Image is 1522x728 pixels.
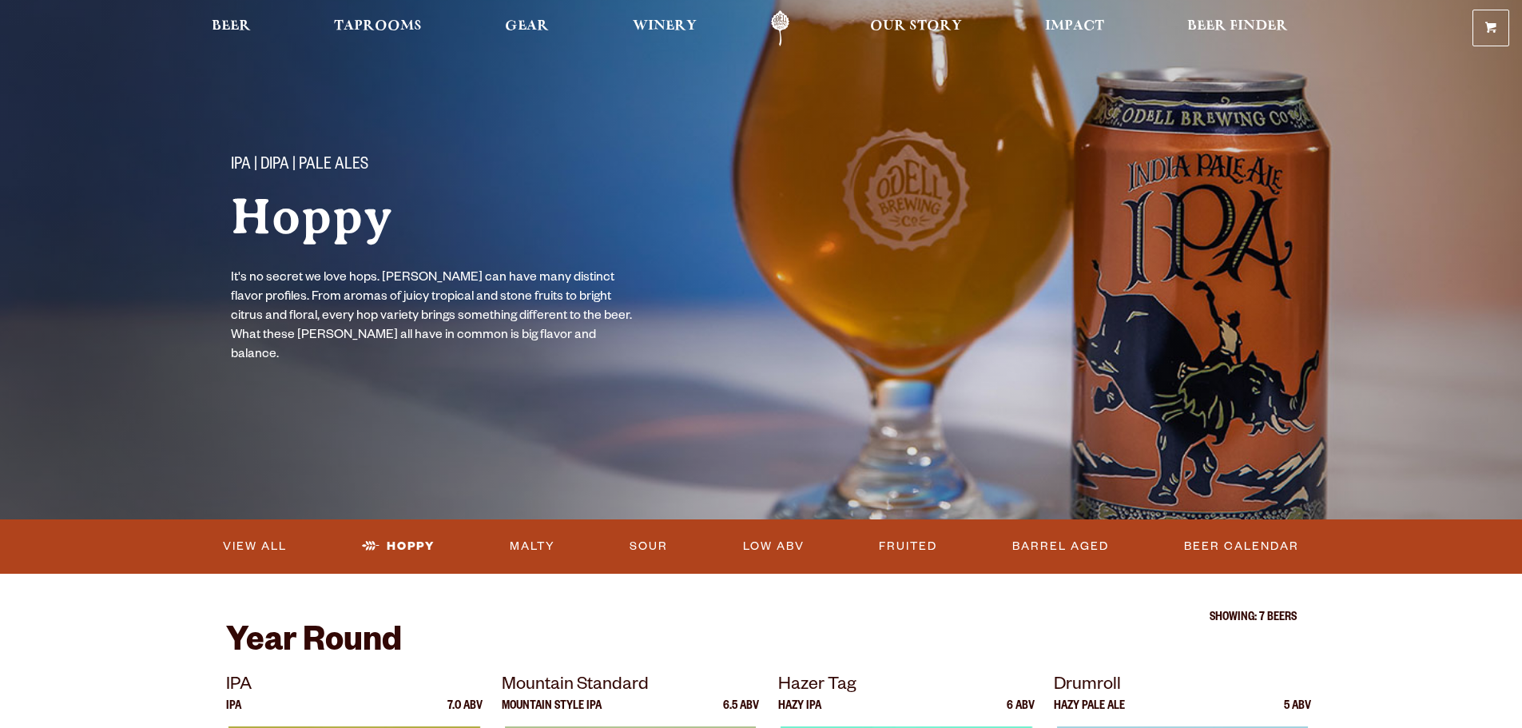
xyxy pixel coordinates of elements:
[860,10,972,46] a: Our Story
[231,156,368,177] span: IPA | DIPA | Pale Ales
[750,10,810,46] a: Odell Home
[324,10,432,46] a: Taprooms
[447,701,483,726] p: 7.0 ABV
[622,10,707,46] a: Winery
[872,528,944,565] a: Fruited
[1054,672,1311,701] p: Drumroll
[356,528,441,565] a: Hoppy
[778,672,1035,701] p: Hazer Tag
[1035,10,1115,46] a: Impact
[502,672,759,701] p: Mountain Standard
[633,20,697,33] span: Winery
[502,701,602,726] p: Mountain Style IPA
[226,672,483,701] p: IPA
[1177,10,1298,46] a: Beer Finder
[495,10,559,46] a: Gear
[1006,528,1115,565] a: Barrel Aged
[737,528,811,565] a: Low ABV
[231,269,640,365] p: It's no secret we love hops. [PERSON_NAME] can have many distinct flavor profiles. From aromas of...
[226,701,241,726] p: IPA
[231,189,729,244] h1: Hoppy
[623,528,674,565] a: Sour
[1178,528,1305,565] a: Beer Calendar
[503,528,562,565] a: Malty
[1187,20,1288,33] span: Beer Finder
[723,701,759,726] p: 6.5 ABV
[1284,701,1311,726] p: 5 ABV
[201,10,261,46] a: Beer
[226,625,1297,663] h2: Year Round
[870,20,962,33] span: Our Story
[226,612,1297,625] p: Showing: 7 Beers
[1045,20,1104,33] span: Impact
[505,20,549,33] span: Gear
[212,20,251,33] span: Beer
[334,20,422,33] span: Taprooms
[1054,701,1125,726] p: Hazy Pale Ale
[1007,701,1035,726] p: 6 ABV
[778,701,821,726] p: Hazy IPA
[217,528,293,565] a: View All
